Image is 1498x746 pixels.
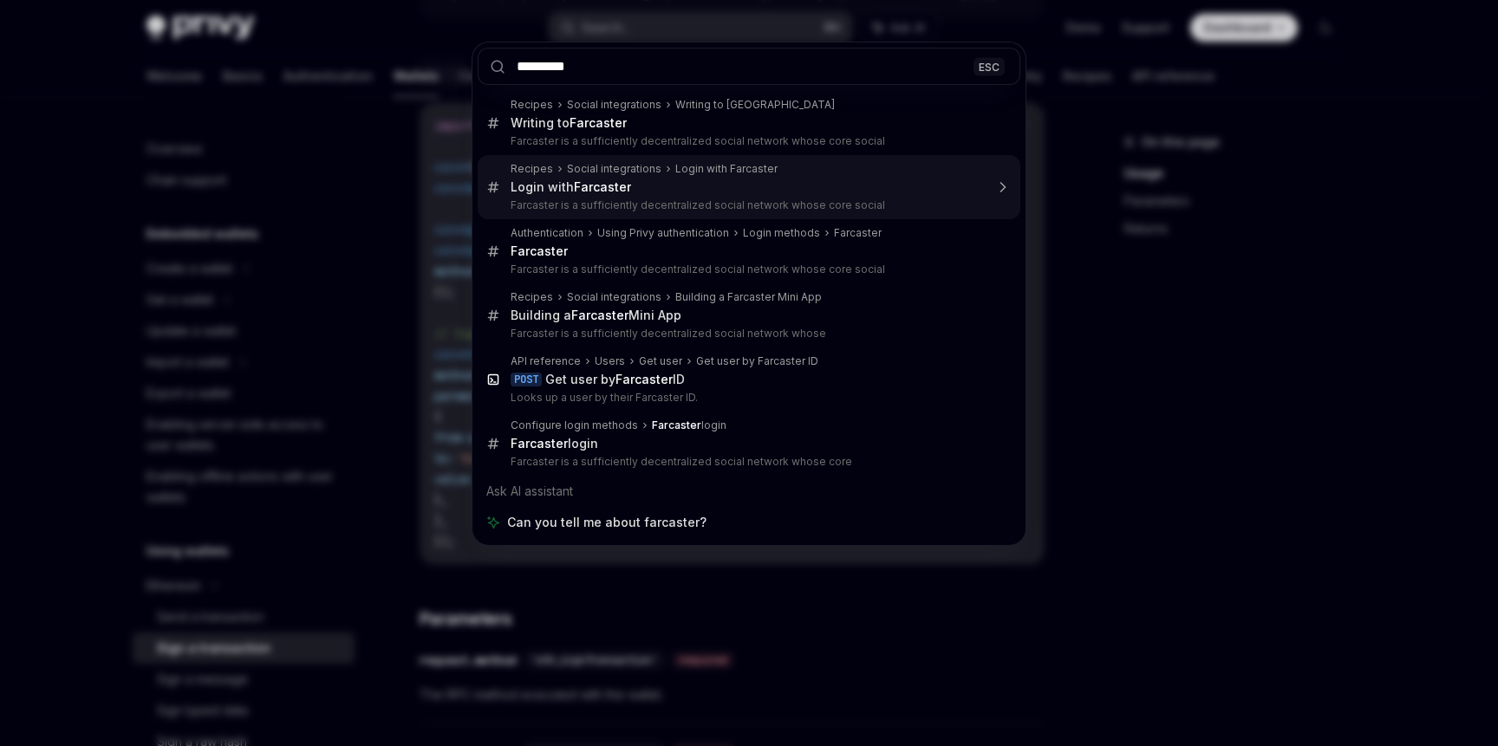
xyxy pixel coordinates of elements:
[511,455,984,469] p: Farcaster is a sufficiently decentralized social network whose core
[570,115,627,130] b: Farcaster
[567,162,661,176] div: Social integrations
[511,290,553,304] div: Recipes
[511,162,553,176] div: Recipes
[652,418,726,432] div: login
[511,418,638,432] div: Configure login methods
[834,226,882,240] div: Farcaster
[511,243,568,258] b: Farcaster
[639,354,682,368] div: Get user
[511,308,681,323] div: Building a Mini App
[595,354,625,368] div: Users
[567,290,661,304] div: Social integrations
[571,308,629,322] b: Farcaster
[675,98,835,112] div: Writing to [GEOGRAPHIC_DATA]
[675,290,822,304] div: Building a Farcaster Mini App
[511,436,568,451] b: Farcaster
[545,372,685,387] div: Get user by ID
[696,354,818,368] div: Get user by Farcaster ID
[511,391,984,405] p: Looks up a user by their Farcaster ID.
[743,226,820,240] div: Login methods
[511,436,598,451] div: login
[597,226,729,240] div: Using Privy authentication
[567,98,661,112] div: Social integrations
[511,327,984,341] p: Farcaster is a sufficiently decentralized social network whose
[511,373,542,386] div: POST
[511,134,984,148] p: Farcaster is a sufficiently decentralized social network whose core social
[675,162,778,176] div: Login with Farcaster
[511,198,984,212] p: Farcaster is a sufficiently decentralized social network whose core social
[615,372,673,386] b: Farcaster
[511,226,583,240] div: Authentication
[652,418,701,431] b: Farcaster
[507,514,707,531] span: Can you tell me about farcaster?
[511,354,581,368] div: API reference
[511,263,984,276] p: Farcaster is a sufficiently decentralized social network whose core social
[574,179,631,194] b: Farcaster
[511,98,553,112] div: Recipes
[974,57,1005,75] div: ESC
[511,115,627,131] div: Writing to
[511,179,631,195] div: Login with
[478,476,1020,507] div: Ask AI assistant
